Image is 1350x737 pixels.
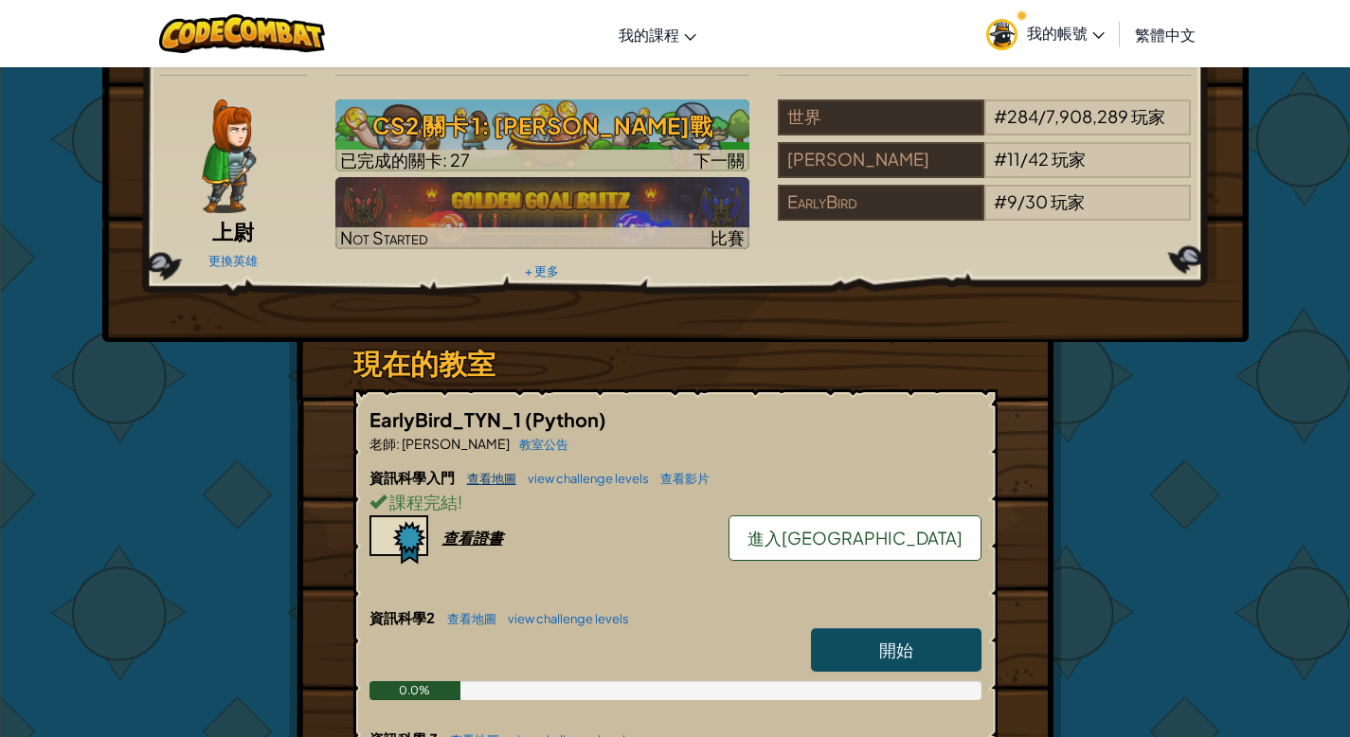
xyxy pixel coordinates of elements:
[369,435,396,452] span: 老師
[212,218,254,244] span: 上尉
[335,177,749,249] img: Golden Goal
[1051,190,1085,212] span: 玩家
[651,471,710,486] a: 查看影片
[977,4,1114,63] a: 我的帳號
[369,515,428,565] img: certificate-icon.png
[1135,25,1196,45] span: 繁體中文
[879,638,913,660] span: 開始
[693,149,745,171] span: 下一關
[1007,190,1017,212] span: 9
[458,491,462,512] span: !
[609,9,706,60] a: 我的課程
[518,471,649,486] a: view challenge levels
[778,99,984,135] div: 世界
[711,226,745,248] span: 比賽
[396,435,400,452] span: :
[525,263,559,279] a: + 更多
[778,185,984,221] div: EarlyBird
[986,19,1017,50] img: avatar
[1020,148,1028,170] span: /
[1007,105,1038,127] span: 284
[498,611,629,626] a: view challenge levels
[369,681,461,700] div: 0.0%
[619,25,679,45] span: 我的課程
[1027,23,1105,43] span: 我的帳號
[1038,105,1046,127] span: /
[335,99,749,171] img: CS2 關卡 1: 森林保衛戰
[340,149,470,171] span: 已完成的關卡: 27
[778,160,1192,182] a: [PERSON_NAME]#11/42玩家
[1028,148,1049,170] span: 42
[778,117,1192,139] a: 世界#284/7,908,289玩家
[335,104,749,147] h3: CS2 關卡 1: [PERSON_NAME]戰
[1007,148,1020,170] span: 11
[369,468,458,486] span: 資訊科學入門
[525,407,606,431] span: (Python)
[778,203,1192,225] a: EarlyBird#9/30玩家
[510,437,568,452] a: 教室公告
[335,99,749,171] a: 下一關
[202,99,256,213] img: captain-pose.png
[400,435,510,452] span: [PERSON_NAME]
[369,608,438,626] span: 資訊科學2
[353,342,998,385] h3: 現在的教室
[778,142,984,178] div: [PERSON_NAME]
[340,226,428,248] span: Not Started
[994,105,1007,127] span: #
[369,528,503,548] a: 查看證書
[369,407,525,431] span: EarlyBird_TYN_1
[1052,148,1086,170] span: 玩家
[1017,190,1025,212] span: /
[208,253,258,268] a: 更換英雄
[1131,105,1165,127] span: 玩家
[159,14,325,53] img: CodeCombat logo
[994,190,1007,212] span: #
[458,471,516,486] a: 查看地圖
[387,491,458,512] span: 課程完結
[438,611,496,626] a: 查看地圖
[442,528,503,548] div: 查看證書
[1046,105,1128,127] span: 7,908,289
[1125,9,1205,60] a: 繁體中文
[747,527,963,548] span: 進入[GEOGRAPHIC_DATA]
[994,148,1007,170] span: #
[335,177,749,249] a: Not Started比賽
[1025,190,1048,212] span: 30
